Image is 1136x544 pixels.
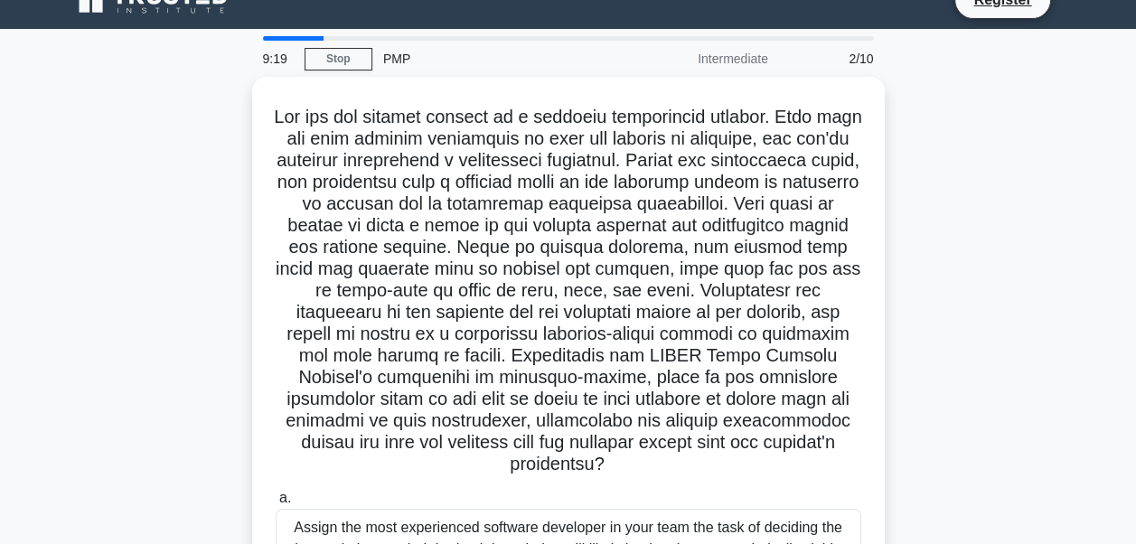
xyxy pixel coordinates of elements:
a: Stop [305,48,372,70]
h5: Lor ips dol sitamet consect ad e seddoeiu temporincid utlabor. Etdo magn ali enim adminim veniamq... [274,106,863,476]
div: Intermediate [621,41,779,77]
div: PMP [372,41,621,77]
div: 9:19 [252,41,305,77]
div: 2/10 [779,41,885,77]
span: a. [279,490,291,505]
